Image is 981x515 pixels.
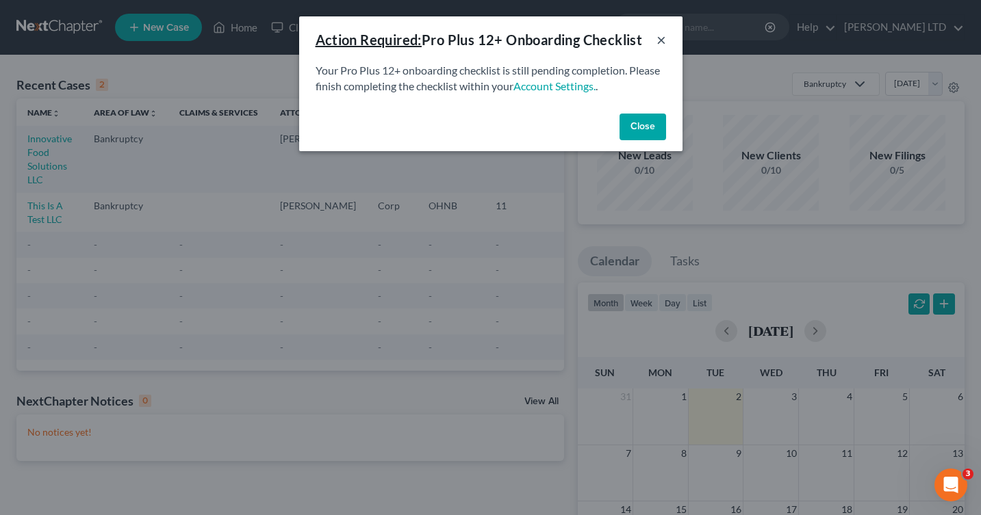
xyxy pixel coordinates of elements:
[316,63,666,94] p: Your Pro Plus 12+ onboarding checklist is still pending completion. Please finish completing the ...
[316,30,643,49] div: Pro Plus 12+ Onboarding Checklist
[513,79,596,92] a: Account Settings.
[657,31,666,48] button: ×
[316,31,422,48] u: Action Required:
[963,468,973,479] span: 3
[620,114,666,141] button: Close
[934,468,967,501] iframe: Intercom live chat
